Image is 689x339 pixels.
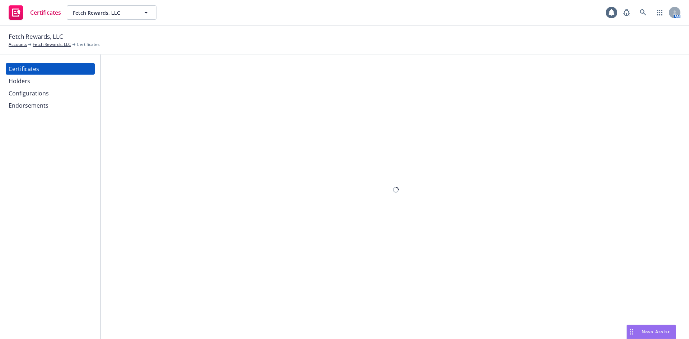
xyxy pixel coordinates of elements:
[77,41,100,48] span: Certificates
[33,41,71,48] a: Fetch Rewards, LLC
[9,88,49,99] div: Configurations
[652,5,667,20] a: Switch app
[6,63,95,75] a: Certificates
[627,325,676,339] button: Nova Assist
[6,3,64,23] a: Certificates
[9,75,30,87] div: Holders
[6,100,95,111] a: Endorsements
[67,5,156,20] button: Fetch Rewards, LLC
[9,63,39,75] div: Certificates
[619,5,634,20] a: Report a Bug
[9,41,27,48] a: Accounts
[636,5,650,20] a: Search
[627,325,636,339] div: Drag to move
[9,100,48,111] div: Endorsements
[73,9,135,17] span: Fetch Rewards, LLC
[6,75,95,87] a: Holders
[9,32,63,41] span: Fetch Rewards, LLC
[6,88,95,99] a: Configurations
[30,10,61,15] span: Certificates
[642,329,670,335] span: Nova Assist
